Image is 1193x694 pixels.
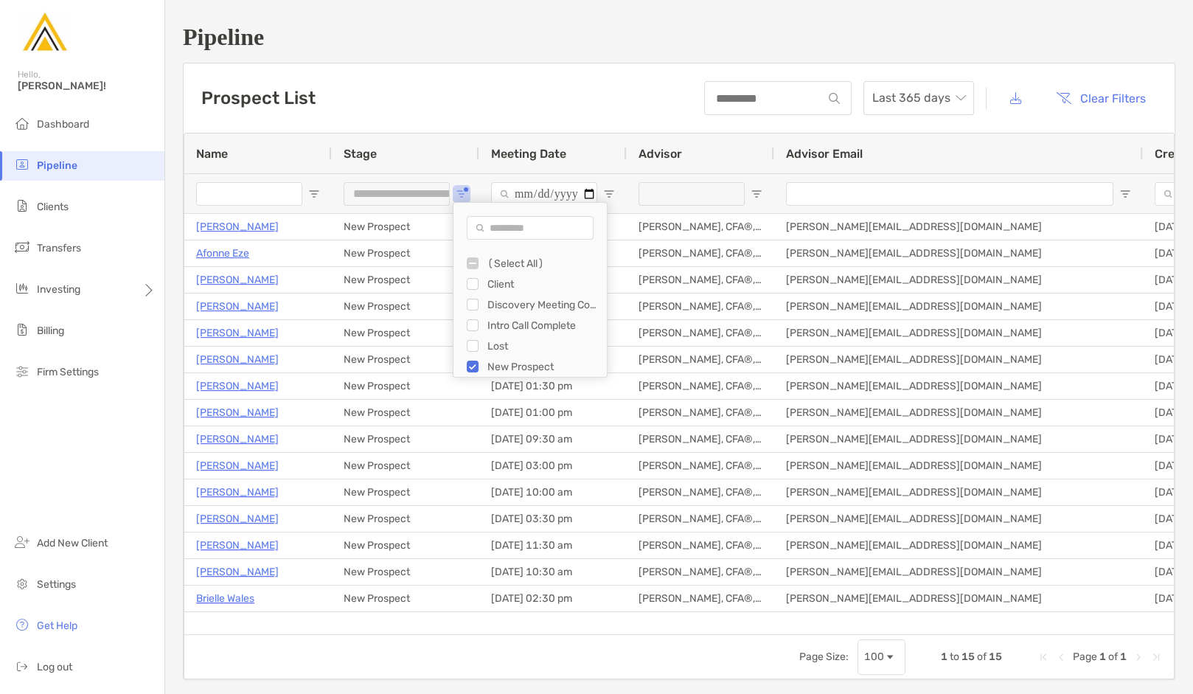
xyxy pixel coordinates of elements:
div: [PERSON_NAME], CFA®, CEPA® [627,400,774,426]
img: billing icon [13,321,31,339]
span: Get Help [37,620,77,632]
div: New Prospect [332,294,479,319]
div: [DATE] 10:00 am [479,479,627,505]
div: Client [487,278,598,291]
button: Open Filter Menu [1119,188,1131,200]
div: [PERSON_NAME], CFA®, CEPA® [627,294,774,319]
div: [DATE] 10:30 am [479,559,627,585]
span: Settings [37,578,76,591]
button: Open Filter Menu [751,188,762,200]
input: Name Filter Input [196,182,302,206]
div: [PERSON_NAME][EMAIL_ADDRESS][DOMAIN_NAME] [774,373,1143,399]
div: [PERSON_NAME][EMAIL_ADDRESS][DOMAIN_NAME] [774,267,1143,293]
img: transfers icon [13,238,31,256]
span: Meeting Date [491,147,566,161]
p: [PERSON_NAME] [196,403,279,422]
div: [PERSON_NAME], CFA®, CEPA® [627,373,774,399]
span: 15 [989,650,1002,663]
div: [PERSON_NAME], CFA®, CEPA® [627,267,774,293]
div: [PERSON_NAME][EMAIL_ADDRESS][DOMAIN_NAME] [774,400,1143,426]
button: Open Filter Menu [456,188,467,200]
div: New Prospect [332,479,479,505]
div: Intro Call Complete [487,319,598,332]
div: (Select All) [487,257,598,270]
img: Zoe Logo [18,6,71,59]
div: [PERSON_NAME], CFA®, CEPA® [627,453,774,479]
div: Filter List [453,253,607,398]
div: 100 [864,650,884,663]
div: [PERSON_NAME][EMAIL_ADDRESS][DOMAIN_NAME] [774,214,1143,240]
a: [PERSON_NAME] [196,563,279,581]
a: [PERSON_NAME] [196,483,279,502]
div: [PERSON_NAME], CFA®, CEPA® [627,214,774,240]
button: Open Filter Menu [603,188,615,200]
div: [PERSON_NAME][EMAIL_ADDRESS][DOMAIN_NAME] [774,506,1143,532]
div: Last Page [1150,651,1162,663]
p: [PERSON_NAME] [196,430,279,448]
img: add_new_client icon [13,533,31,551]
img: dashboard icon [13,114,31,132]
div: [PERSON_NAME][EMAIL_ADDRESS][DOMAIN_NAME] [774,294,1143,319]
img: clients icon [13,197,31,215]
img: input icon [829,93,840,104]
span: Advisor Email [786,147,863,161]
h1: Pipeline [183,24,1175,51]
div: New Prospect [332,453,479,479]
a: [PERSON_NAME] [196,271,279,289]
span: [PERSON_NAME]! [18,80,156,92]
div: Page Size: [799,650,849,663]
span: 1 [1099,650,1106,663]
div: Previous Page [1055,651,1067,663]
span: Page [1073,650,1097,663]
div: [PERSON_NAME], CFA®, CEPA® [627,240,774,266]
div: New Prospect [332,214,479,240]
a: Brielle Wales [196,589,254,608]
div: New Prospect [332,347,479,372]
span: Transfers [37,242,81,254]
div: [DATE] 09:30 am [479,426,627,452]
span: 1 [941,650,947,663]
a: [PERSON_NAME] [196,297,279,316]
input: Meeting Date Filter Input [491,182,597,206]
div: Page Size [858,639,905,675]
a: [PERSON_NAME] [196,457,279,475]
span: 15 [961,650,975,663]
p: [PERSON_NAME] [196,536,279,555]
div: [PERSON_NAME][EMAIL_ADDRESS][DOMAIN_NAME] [774,453,1143,479]
span: Name [196,147,228,161]
p: Afonne Eze [196,244,249,263]
span: to [950,650,959,663]
div: [DATE] 01:00 pm [479,400,627,426]
img: logout icon [13,657,31,675]
span: Advisor [639,147,682,161]
div: [PERSON_NAME], CFA®, CEPA® [627,532,774,558]
div: [DATE] 01:30 pm [479,373,627,399]
a: [PERSON_NAME] [196,218,279,236]
span: Last 365 days [872,82,965,114]
p: [PERSON_NAME] [196,510,279,528]
span: of [977,650,987,663]
a: [PERSON_NAME] [196,350,279,369]
p: [PERSON_NAME] [196,377,279,395]
img: pipeline icon [13,156,31,173]
div: New Prospect [332,586,479,611]
input: Search filter values [467,216,594,240]
button: Open Filter Menu [308,188,320,200]
img: settings icon [13,575,31,592]
div: New Prospect [332,506,479,532]
div: First Page [1037,651,1049,663]
span: Pipeline [37,159,77,172]
div: New Prospect [487,361,598,373]
div: [PERSON_NAME], CFA®, CEPA® [627,426,774,452]
div: [DATE] 11:30 am [479,532,627,558]
div: [PERSON_NAME][EMAIL_ADDRESS][DOMAIN_NAME] [774,479,1143,505]
div: [PERSON_NAME], CFA®, CEPA® [627,320,774,346]
img: get-help icon [13,616,31,634]
div: [DATE] 02:30 pm [479,586,627,611]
